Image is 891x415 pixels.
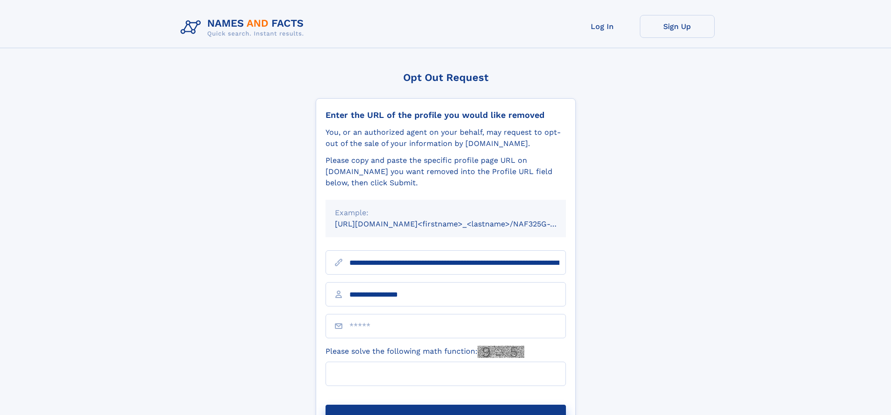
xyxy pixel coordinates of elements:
div: Opt Out Request [316,72,576,83]
div: Please copy and paste the specific profile page URL on [DOMAIN_NAME] you want removed into the Pr... [326,155,566,189]
img: Logo Names and Facts [177,15,311,40]
div: You, or an authorized agent on your behalf, may request to opt-out of the sale of your informatio... [326,127,566,149]
a: Sign Up [640,15,715,38]
a: Log In [565,15,640,38]
label: Please solve the following math function: [326,346,524,358]
div: Enter the URL of the profile you would like removed [326,110,566,120]
small: [URL][DOMAIN_NAME]<firstname>_<lastname>/NAF325G-xxxxxxxx [335,219,584,228]
div: Example: [335,207,557,218]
